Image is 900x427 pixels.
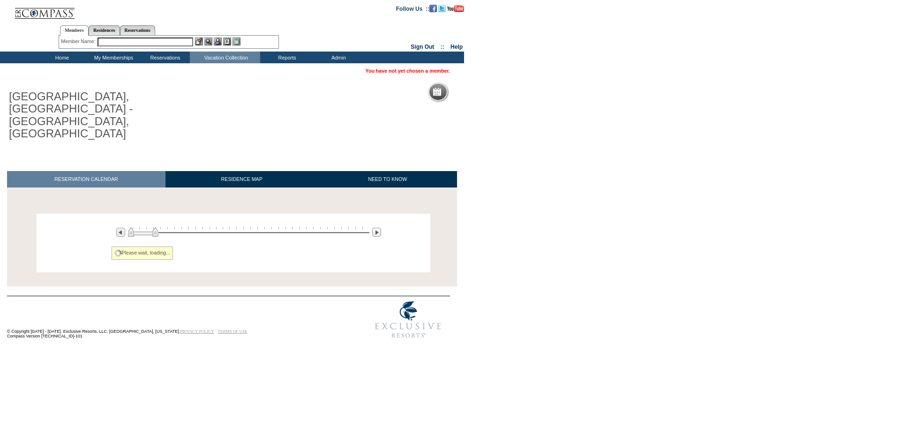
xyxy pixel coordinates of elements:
[441,44,444,50] span: ::
[411,44,434,50] a: Sign Out
[35,52,87,63] td: Home
[195,37,203,45] img: b_edit.gif
[223,37,231,45] img: Reservations
[396,5,429,12] td: Follow Us ::
[366,68,450,74] span: You have not yet chosen a member.
[204,37,212,45] img: View
[260,52,312,63] td: Reports
[318,171,457,187] a: NEED TO KNOW
[112,247,173,260] div: Please wait, loading...
[190,52,260,63] td: Vacation Collection
[232,37,240,45] img: b_calculator.gif
[438,5,446,11] a: Follow us on Twitter
[89,25,120,35] a: Residences
[366,296,450,343] img: Exclusive Resorts
[214,37,222,45] img: Impersonate
[438,5,446,12] img: Follow us on Twitter
[447,5,464,12] img: Subscribe to our YouTube Channel
[445,89,517,95] h5: Reservation Calendar
[120,25,155,35] a: Reservations
[116,228,125,237] img: Previous
[180,329,214,334] a: PRIVACY POLICY
[429,5,437,12] img: Become our fan on Facebook
[114,249,122,257] img: spinner2.gif
[429,5,437,11] a: Become our fan on Facebook
[450,44,463,50] a: Help
[372,228,381,237] img: Next
[312,52,363,63] td: Admin
[7,297,335,343] td: © Copyright [DATE] - [DATE]. Exclusive Resorts, LLC. [GEOGRAPHIC_DATA], [US_STATE]. Compass Versi...
[218,329,247,334] a: TERMS OF USE
[60,25,89,36] a: Members
[138,52,190,63] td: Reservations
[61,37,97,45] div: Member Name:
[7,89,217,142] h1: [GEOGRAPHIC_DATA], [GEOGRAPHIC_DATA] - [GEOGRAPHIC_DATA], [GEOGRAPHIC_DATA]
[447,5,464,11] a: Subscribe to our YouTube Channel
[7,171,165,187] a: RESERVATION CALENDAR
[87,52,138,63] td: My Memberships
[165,171,318,187] a: RESIDENCE MAP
